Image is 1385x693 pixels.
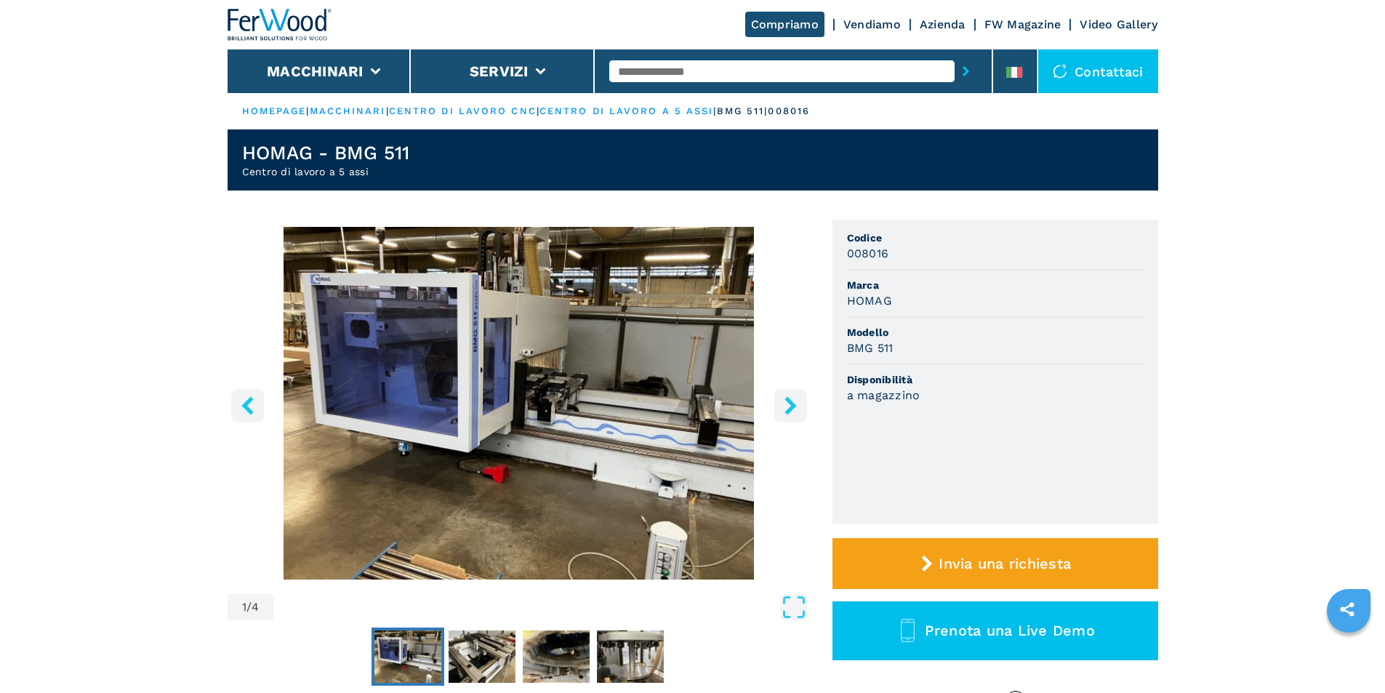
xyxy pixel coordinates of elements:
[832,601,1158,660] button: Prenota una Live Demo
[242,601,246,613] span: 1
[847,245,889,262] h3: 008016
[231,389,264,422] button: left-button
[389,105,537,116] a: centro di lavoro cnc
[920,17,966,31] a: Azienda
[594,628,667,686] button: Go to Slide 4
[242,105,307,116] a: HOMEPAGE
[520,628,593,686] button: Go to Slide 3
[768,105,810,118] p: 008016
[1053,64,1067,79] img: Contattaci
[246,601,252,613] span: /
[713,105,716,116] span: |
[242,164,410,179] h2: Centro di lavoro a 5 assi
[372,628,444,686] button: Go to Slide 1
[449,630,515,683] img: b5b5861e288997cb32cf455967c50008
[939,555,1071,572] span: Invia una richiesta
[1323,628,1374,682] iframe: Chat
[1329,591,1365,628] a: sharethis
[252,601,259,613] span: 4
[984,17,1061,31] a: FW Magazine
[228,227,811,580] div: Go to Slide 1
[537,105,539,116] span: |
[717,105,768,118] p: bmg 511 |
[847,292,892,309] h3: HOMAG
[242,141,410,164] h1: HOMAG - BMG 511
[523,630,590,683] img: 88bb5d6ef1931b456b088325db77d68d
[847,372,1144,387] span: Disponibilità
[539,105,714,116] a: centro di lavoro a 5 assi
[597,630,664,683] img: b0f1d8a96c603b78a557a99f2fe860c2
[847,340,894,356] h3: BMG 511
[306,105,309,116] span: |
[374,630,441,683] img: ca6fafe58f50c5c84c46df55e1bbca1a
[228,227,811,580] img: Centro di lavoro a 5 assi HOMAG BMG 511
[925,622,1095,639] span: Prenota una Live Demo
[847,387,920,404] h3: a magazzino
[847,278,1144,292] span: Marca
[955,55,977,88] button: submit-button
[470,63,529,80] button: Servizi
[267,63,364,80] button: Macchinari
[774,389,807,422] button: right-button
[832,538,1158,589] button: Invia una richiesta
[446,628,518,686] button: Go to Slide 2
[847,325,1144,340] span: Modello
[847,231,1144,245] span: Codice
[1038,49,1158,93] div: Contattaci
[843,17,901,31] a: Vendiamo
[277,594,806,620] button: Open Fullscreen
[228,628,811,686] nav: Thumbnail Navigation
[386,105,389,116] span: |
[228,9,332,41] img: Ferwood
[745,12,824,37] a: Compriamo
[1080,17,1157,31] a: Video Gallery
[310,105,386,116] a: macchinari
